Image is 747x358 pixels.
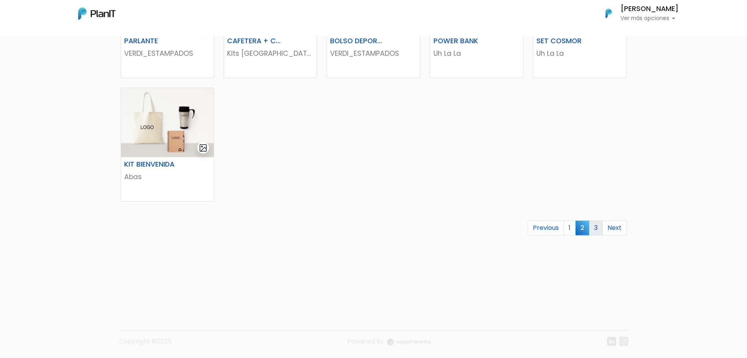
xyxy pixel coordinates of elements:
[620,6,679,13] h6: [PERSON_NAME]
[124,172,211,182] p: Abas
[433,48,520,59] p: Uh La La
[532,37,596,45] h6: SET COSMOR
[124,48,211,59] p: VERDI_ESTAMPADOS
[575,220,589,235] span: 2
[563,220,576,235] a: 1
[589,220,603,235] a: 3
[619,337,628,346] img: instagram-7ba2a2629254302ec2a9470e65da5de918c9f3c9a63008f8abed3140a32961bf.svg
[330,48,417,59] p: VERDI_ESTAMPADOS
[119,37,184,45] h6: PARLANTE
[620,16,679,21] p: Ver más opciones
[602,220,627,235] a: Next
[595,3,679,24] button: PlanIt Logo [PERSON_NAME] Ver más opciones
[325,37,389,45] h6: BOLSO DEPORTIVO
[600,5,617,22] img: PlanIt Logo
[528,220,564,235] a: Previous
[40,7,113,23] div: ¿Necesitás ayuda?
[199,143,208,152] img: gallery-light
[347,337,431,352] a: Powered By
[347,337,384,346] span: translation missing: es.layouts.footer.powered_by
[121,88,214,202] a: gallery-light KIT BIENVENIDA Abas
[536,48,623,59] p: Uh La La
[121,88,214,157] img: thumb_ChatGPT_Image_30_jun_2025__12_13_10.png
[607,337,616,346] img: linkedin-cc7d2dbb1a16aff8e18f147ffe980d30ddd5d9e01409788280e63c91fc390ff4.svg
[78,7,116,20] img: PlanIt Logo
[119,160,184,169] h6: KIT BIENVENIDA
[119,337,172,352] p: Copyright ©2025
[387,338,431,346] img: logo_eagerworks-044938b0bf012b96b195e05891a56339191180c2d98ce7df62ca656130a436fa.svg
[227,48,314,59] p: Kits [GEOGRAPHIC_DATA]
[222,37,286,45] h6: CAFETERA + CAFÉ
[429,37,493,45] h6: POWER BANK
